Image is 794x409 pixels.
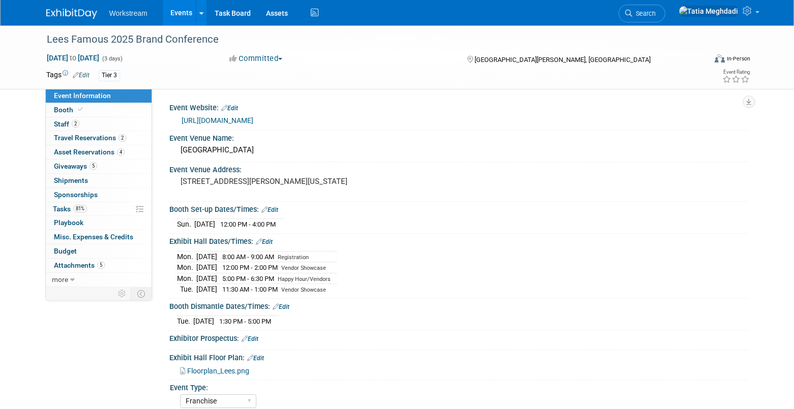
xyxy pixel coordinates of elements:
a: Staff2 [46,117,152,131]
a: Misc. Expenses & Credits [46,230,152,244]
td: Mon. [177,262,196,273]
span: 2 [119,134,126,142]
a: Shipments [46,174,152,187]
a: Edit [261,206,278,213]
div: [GEOGRAPHIC_DATA] [177,142,741,158]
div: Event Rating [722,70,750,75]
div: In-Person [726,55,750,62]
span: 12:00 PM - 4:00 PM [220,221,276,228]
span: Vendor Showcase [281,265,326,271]
span: [DATE] [DATE] [46,53,100,62]
div: Event Format [646,53,751,68]
span: Happy Hour/Vendors [278,276,331,282]
img: Format-Inperson.png [715,54,725,62]
span: 5 [97,261,105,269]
td: Tue. [177,316,193,327]
span: Event Information [54,91,111,100]
div: Exhibit Hall Dates/Times: [169,234,748,247]
div: Lees Famous 2025 Brand Conference [43,30,691,49]
span: 11:30 AM - 1:00 PM [222,286,278,293]
span: Tasks [53,205,87,213]
span: 4 [117,148,125,156]
a: Event Information [46,89,152,103]
span: Shipments [54,176,88,184]
span: 12:00 PM - 2:00 PM [222,264,278,271]
span: 5:00 PM - 6:30 PM [222,275,274,282]
a: Edit [73,72,90,79]
span: Vendor Showcase [281,287,326,293]
span: Asset Reservations [54,148,125,156]
td: Mon. [177,251,196,262]
span: Misc. Expenses & Credits [54,233,133,241]
a: Search [619,5,665,22]
a: [URL][DOMAIN_NAME] [182,116,253,124]
td: [DATE] [194,219,215,230]
div: Booth Set-up Dates/Times: [169,202,748,215]
span: 5 [90,162,97,170]
span: Giveaways [54,162,97,170]
a: Travel Reservations2 [46,131,152,145]
span: Staff [54,120,79,128]
div: Event Type: [170,380,744,393]
span: Booth [54,106,85,114]
a: Edit [242,335,258,342]
div: Tier 3 [99,70,120,81]
i: Booth reservation complete [78,107,83,112]
a: Giveaways5 [46,160,152,173]
a: Tasks81% [46,202,152,216]
td: [DATE] [196,284,217,295]
span: 2 [72,120,79,128]
span: [GEOGRAPHIC_DATA][PERSON_NAME], [GEOGRAPHIC_DATA] [475,56,651,64]
a: Asset Reservations4 [46,145,152,159]
td: Personalize Event Tab Strip [113,287,131,300]
span: 1:30 PM - 5:00 PM [219,318,271,325]
td: Mon. [177,273,196,284]
div: Event Website: [169,100,748,113]
a: Edit [247,355,264,362]
button: Committed [226,53,286,64]
a: Sponsorships [46,188,152,202]
img: ExhibitDay [46,9,97,19]
div: Exhibitor Prospectus: [169,331,748,344]
td: [DATE] [196,262,217,273]
a: Edit [221,105,238,112]
span: Attachments [54,261,105,269]
div: Exhibit Hall Floor Plan: [169,350,748,363]
a: Edit [273,303,289,310]
pre: [STREET_ADDRESS][PERSON_NAME][US_STATE] [181,177,399,186]
a: Floorplan_Lees.png [180,367,249,375]
span: Travel Reservations [54,134,126,142]
img: Tatia Meghdadi [679,6,739,17]
span: Sponsorships [54,191,98,199]
div: Event Venue Name: [169,131,748,143]
a: Edit [256,238,273,245]
td: Tue. [177,284,196,295]
span: Search [632,10,656,17]
a: more [46,273,152,287]
td: Tags [46,70,90,81]
a: Attachments5 [46,259,152,272]
span: Budget [54,247,77,255]
span: more [52,275,68,284]
span: Registration [278,254,309,261]
span: Playbook [54,218,83,227]
a: Playbook [46,216,152,230]
span: 8:00 AM - 9:00 AM [222,253,274,261]
a: Budget [46,244,152,258]
td: Sun. [177,219,194,230]
div: Event Venue Address: [169,162,748,175]
span: Floorplan_Lees.png [187,367,249,375]
a: Booth [46,103,152,117]
div: Booth Dismantle Dates/Times: [169,299,748,312]
span: to [68,54,78,62]
td: [DATE] [193,316,214,327]
span: (3 days) [101,55,123,62]
td: [DATE] [196,251,217,262]
span: 81% [73,205,87,212]
span: Workstream [109,9,148,17]
td: Toggle Event Tabs [131,287,152,300]
td: [DATE] [196,273,217,284]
